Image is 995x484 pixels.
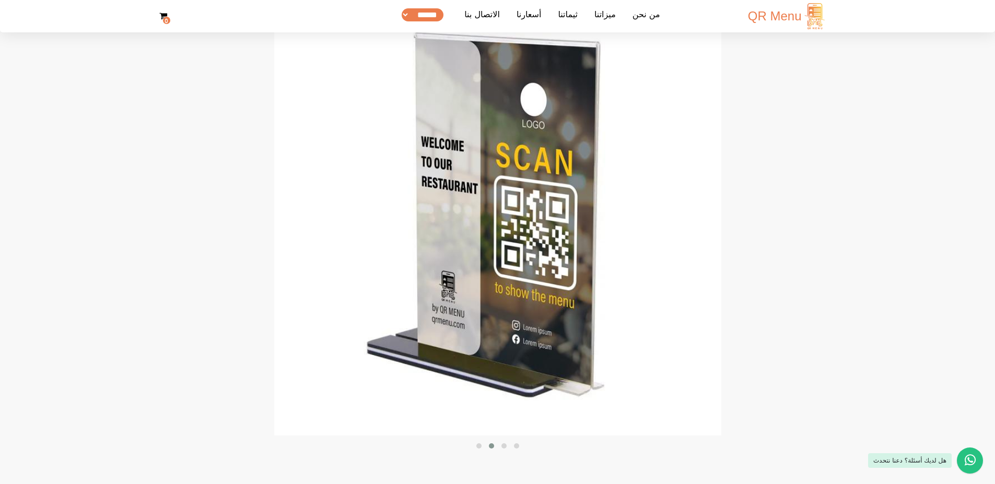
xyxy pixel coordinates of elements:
strong: 0 [163,17,170,24]
a: أسعارنا [512,8,546,24]
a: من نحن [628,8,664,24]
a: QR Menu [748,1,828,32]
div: هل لديك أسئلة؟ دعنا نتحدث [868,453,952,468]
a: الاتصال بنا [460,8,504,24]
span: QR Menu [748,7,802,26]
a: ميزاتنا [590,8,620,24]
a: ثيماتنا [554,8,582,24]
img: logo [802,3,828,29]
